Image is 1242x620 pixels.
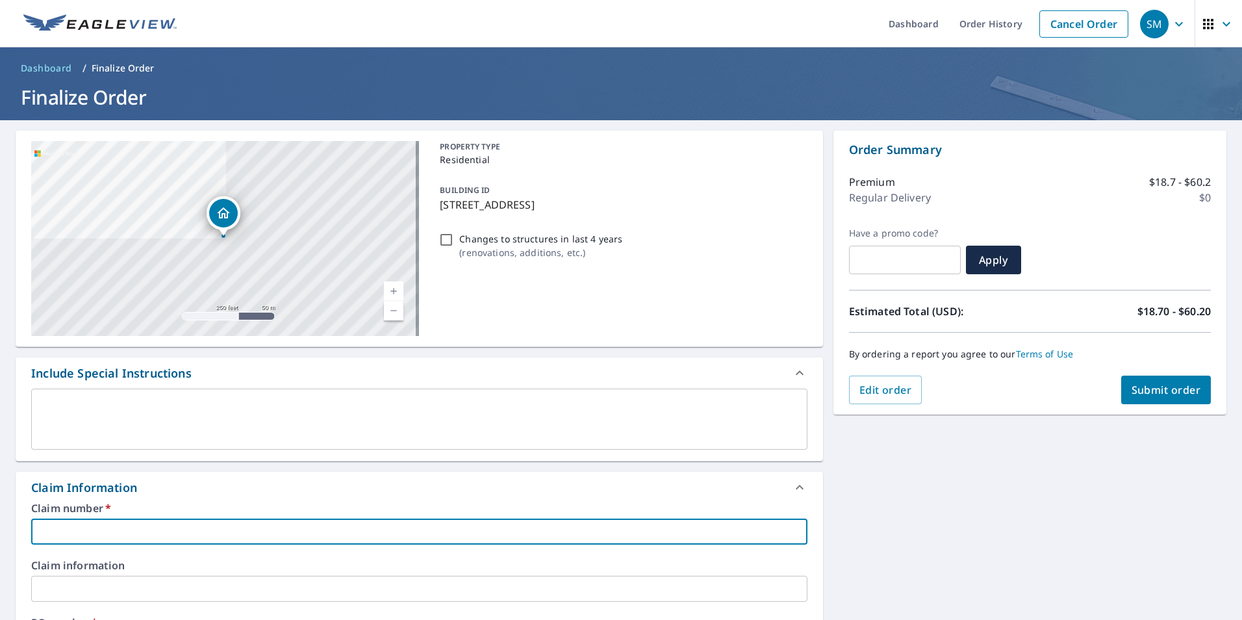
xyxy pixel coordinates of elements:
p: ( renovations, additions, etc. ) [459,246,622,259]
div: Claim Information [31,479,137,497]
a: Cancel Order [1039,10,1128,38]
label: Claim information [31,560,807,571]
a: Dashboard [16,58,77,79]
a: Current Level 17, Zoom In [384,281,403,301]
p: PROPERTY TYPE [440,141,802,153]
p: Regular Delivery [849,190,931,205]
button: Edit order [849,376,922,404]
span: Edit order [859,383,912,397]
p: By ordering a report you agree to our [849,348,1211,360]
span: Dashboard [21,62,72,75]
a: Current Level 17, Zoom Out [384,301,403,320]
div: Dropped pin, building 1, Residential property, 2881 Plymouth Rd Cleveland, OH 44124 [207,196,240,237]
p: Residential [440,153,802,166]
span: Apply [976,253,1011,267]
li: / [82,60,86,76]
label: Have a promo code? [849,227,961,239]
p: $18.7 - $60.2 [1149,174,1211,190]
span: Submit order [1132,383,1201,397]
p: Premium [849,174,895,190]
div: Claim Information [16,472,823,503]
p: $0 [1199,190,1211,205]
p: Order Summary [849,141,1211,159]
div: SM [1140,10,1169,38]
nav: breadcrumb [16,58,1226,79]
p: BUILDING ID [440,185,490,196]
a: Terms of Use [1016,348,1074,360]
p: Changes to structures in last 4 years [459,232,622,246]
img: EV Logo [23,14,177,34]
button: Apply [966,246,1021,274]
p: Estimated Total (USD): [849,304,1030,319]
p: [STREET_ADDRESS] [440,197,802,213]
p: Finalize Order [92,62,155,75]
label: Claim number [31,503,807,513]
p: $18.70 - $60.20 [1137,304,1211,319]
div: Include Special Instructions [16,357,823,389]
div: Include Special Instructions [31,365,192,382]
h1: Finalize Order [16,84,1226,110]
button: Submit order [1121,376,1211,404]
